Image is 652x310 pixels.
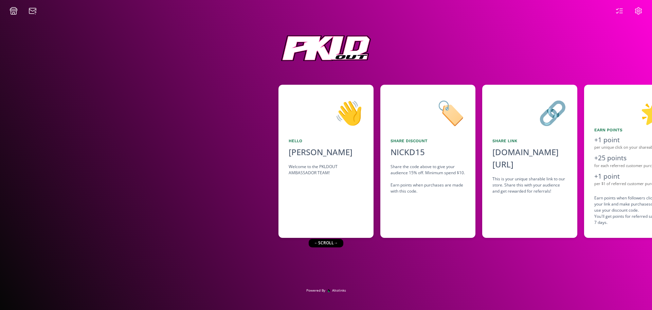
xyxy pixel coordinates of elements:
[492,176,567,194] div: This is your unique sharable link to our store. Share this with your audience and get rewarded fo...
[306,288,325,293] span: Powered By
[492,138,567,144] div: Share Link
[289,95,363,130] div: 👋
[281,35,371,61] img: 5z4YxAWyZqa4
[391,95,465,130] div: 🏷️
[309,239,343,247] div: ← scroll →
[492,95,567,130] div: 🔗
[492,146,567,170] div: [DOMAIN_NAME][URL]
[391,146,425,158] div: NICKD15
[327,289,330,292] img: favicon-32x32.png
[332,288,346,293] span: Altolinks
[289,138,363,144] div: Hello
[391,138,465,144] div: Share Discount
[289,164,363,176] div: Welcome to the PKLDOUT AMBASSADOR TEAM!
[289,146,363,158] div: [PERSON_NAME]
[391,164,465,194] div: Share the code above to give your audience 15% off. Minimum spend $10. Earn points when purchases...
